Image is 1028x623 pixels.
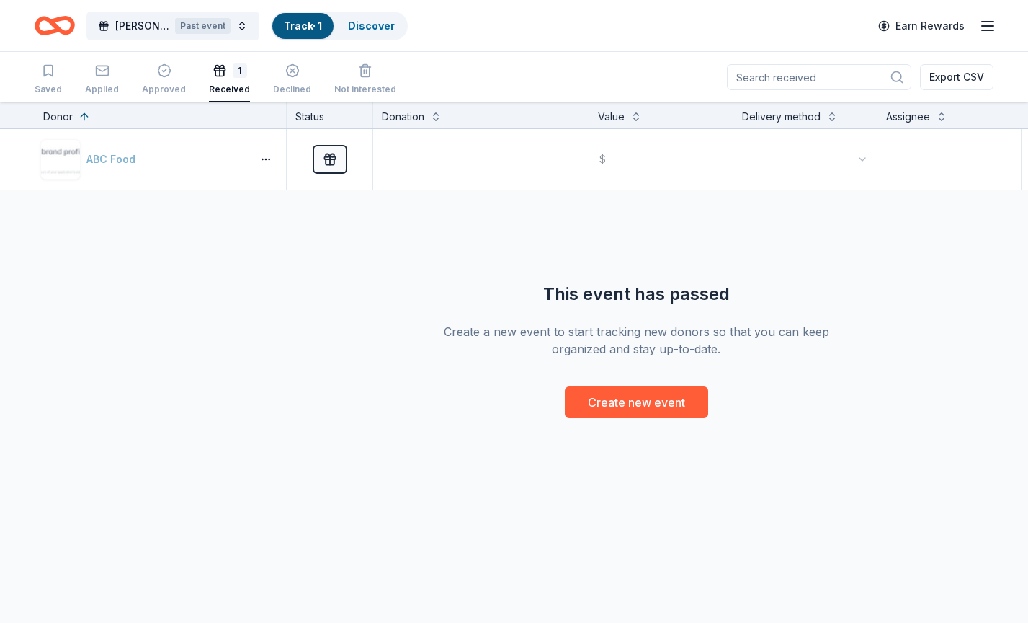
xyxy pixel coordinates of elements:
[85,84,119,95] div: Applied
[565,386,708,418] button: Create new event
[886,108,930,125] div: Assignee
[86,12,259,40] button: [PERSON_NAME] Eating ContestPast event
[742,108,821,125] div: Delivery method
[35,58,62,102] button: Saved
[85,58,119,102] button: Applied
[870,13,973,39] a: Earn Rewards
[273,84,311,95] div: Declined
[334,58,396,102] button: Not interested
[209,58,250,102] button: 1Received
[287,102,373,128] div: Status
[273,58,311,102] button: Declined
[209,84,250,95] div: Received
[920,64,993,90] button: Export CSV
[429,283,844,306] div: This event has passed
[429,323,844,358] div: Create a new event to start tracking new donors so that you can keep organized and stay up-to-date.
[382,108,424,125] div: Donation
[284,19,322,32] a: Track· 1
[348,19,395,32] a: Discover
[233,63,247,78] div: 1
[35,84,62,95] div: Saved
[334,84,396,95] div: Not interested
[142,58,186,102] button: Approved
[727,64,911,90] input: Search received
[43,108,73,125] div: Donor
[35,9,75,43] a: Home
[115,17,169,35] span: [PERSON_NAME] Eating Contest
[175,18,231,34] div: Past event
[271,12,408,40] button: Track· 1Discover
[598,108,625,125] div: Value
[142,84,186,95] div: Approved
